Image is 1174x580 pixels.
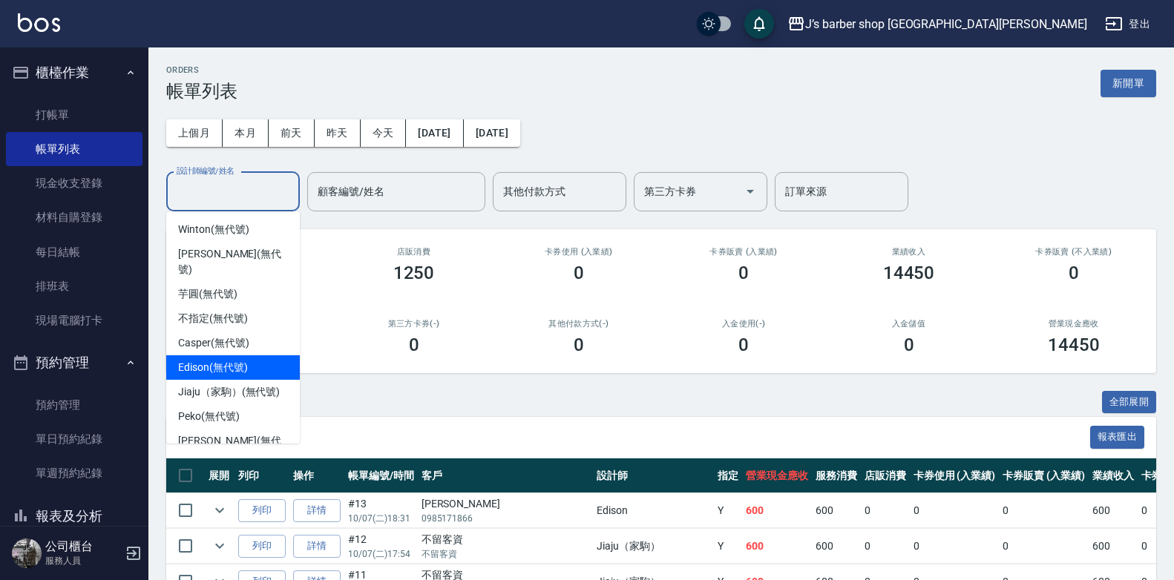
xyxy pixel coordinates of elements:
h3: 0 [409,335,419,355]
h3: 1250 [393,263,435,283]
h3: 帳單列表 [166,81,237,102]
th: 展開 [205,458,235,493]
h2: 入金儲值 [844,319,973,329]
img: Person [12,538,42,568]
button: 報表及分析 [6,497,142,535]
button: 上個月 [166,119,223,147]
th: 設計師 [593,458,714,493]
td: #13 [344,493,418,528]
h3: 0 [738,335,749,355]
h2: 其他付款方式(-) [514,319,643,329]
label: 設計師編號/姓名 [177,165,235,177]
div: [PERSON_NAME] [422,496,590,512]
h5: 公司櫃台 [45,539,121,554]
a: 現金收支登錄 [6,166,142,200]
p: 10/07 (二) 17:54 [348,547,414,561]
th: 卡券販賣 (入業績) [999,458,1089,493]
button: 列印 [238,499,286,522]
div: J’s barber shop [GEOGRAPHIC_DATA][PERSON_NAME] [805,15,1087,33]
td: #12 [344,529,418,564]
button: 櫃檯作業 [6,53,142,92]
h3: 0 [904,335,914,355]
span: 訂單列表 [184,430,1090,445]
span: Peko (無代號) [178,409,240,424]
p: 0985171866 [422,512,590,525]
h3: 14450 [1048,335,1100,355]
td: 600 [812,493,861,528]
h2: 營業現金應收 [1009,319,1138,329]
td: Jiaju（家駒） [593,529,714,564]
button: 全部展開 [1102,391,1157,414]
td: 600 [1089,493,1138,528]
h3: 14450 [883,263,935,283]
button: expand row [209,499,231,521]
button: 預約管理 [6,343,142,382]
th: 操作 [289,458,344,493]
span: Winton (無代號) [178,222,249,237]
th: 營業現金應收 [742,458,812,493]
button: 昨天 [315,119,361,147]
button: expand row [209,535,231,557]
td: Edison [593,493,714,528]
button: [DATE] [464,119,520,147]
button: 前天 [269,119,315,147]
button: 新開單 [1101,70,1156,97]
p: 10/07 (二) 18:31 [348,512,414,525]
button: 登出 [1099,10,1156,38]
button: 本月 [223,119,269,147]
a: 帳單列表 [6,132,142,166]
a: 打帳單 [6,98,142,132]
h2: 第三方卡券(-) [349,319,478,329]
button: J’s barber shop [GEOGRAPHIC_DATA][PERSON_NAME] [781,9,1093,39]
p: 服務人員 [45,554,121,567]
th: 客戶 [418,458,594,493]
th: 業績收入 [1089,458,1138,493]
a: 單日預約紀錄 [6,422,142,456]
span: [PERSON_NAME] (無代號) [178,433,288,464]
td: 0 [861,493,910,528]
h2: ORDERS [166,65,237,75]
td: 600 [742,493,812,528]
td: 600 [812,529,861,564]
img: Logo [18,13,60,32]
h3: 0 [1069,263,1079,283]
button: Open [738,179,762,203]
th: 帳單編號/時間 [344,458,418,493]
span: Edison (無代號) [178,360,247,375]
h2: 業績收入 [844,247,973,257]
h2: 入金使用(-) [679,319,808,329]
th: 列印 [235,458,289,493]
h3: 0 [574,335,584,355]
span: [PERSON_NAME] (無代號) [178,246,288,277]
a: 材料自購登錄 [6,200,142,234]
td: 600 [1089,529,1138,564]
th: 卡券使用 (入業績) [910,458,1000,493]
th: 服務消費 [812,458,861,493]
a: 預約管理 [6,388,142,422]
a: 現場電腦打卡 [6,303,142,337]
td: 0 [999,493,1089,528]
h3: 0 [738,263,749,283]
p: 不留客資 [422,547,590,561]
a: 排班表 [6,269,142,303]
span: Jiaju（家駒） (無代號) [178,384,280,400]
td: Y [714,529,742,564]
td: 0 [910,529,1000,564]
span: 不指定 (無代號) [178,311,248,326]
button: 今天 [361,119,407,147]
a: 報表匯出 [1090,429,1145,444]
button: [DATE] [406,119,463,147]
button: 列印 [238,535,286,558]
span: 芋圓 (無代號) [178,286,237,302]
a: 每日結帳 [6,235,142,269]
td: 0 [999,529,1089,564]
td: 0 [861,529,910,564]
a: 詳情 [293,535,341,558]
td: 600 [742,529,812,564]
th: 指定 [714,458,742,493]
a: 單週預約紀錄 [6,456,142,490]
a: 新開單 [1101,76,1156,90]
th: 店販消費 [861,458,910,493]
td: 0 [910,493,1000,528]
span: Casper (無代號) [178,335,249,351]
